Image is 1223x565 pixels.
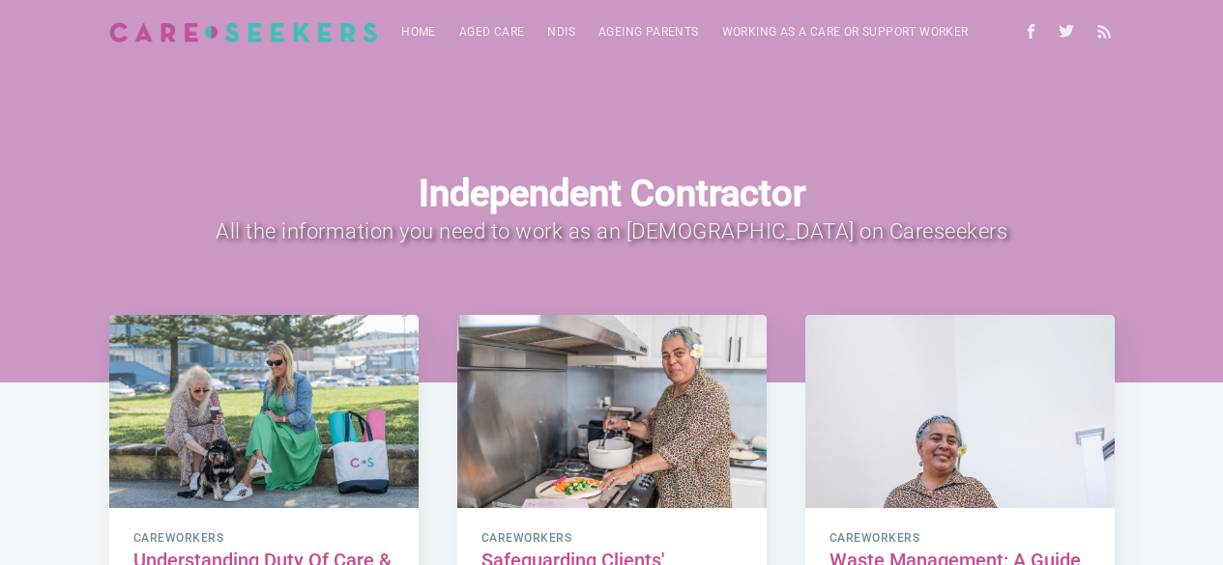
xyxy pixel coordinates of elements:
[158,173,1065,215] h1: Independent Contractor
[536,14,587,51] a: NDIS
[711,14,980,51] a: Working as a care or support worker
[830,532,1091,546] span: careworkers
[448,14,537,51] a: Aged Care
[133,532,394,546] span: careworkers
[481,532,743,546] span: careworkers
[390,14,448,51] a: Home
[587,14,711,51] a: Ageing parents
[158,214,1065,248] h2: All the information you need to work as an [DEMOGRAPHIC_DATA] on Careseekers
[109,22,379,42] img: Careseekers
